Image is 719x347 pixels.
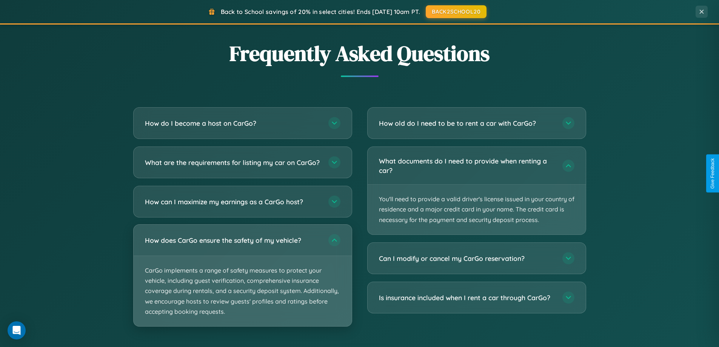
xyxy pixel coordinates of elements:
span: Back to School savings of 20% in select cities! Ends [DATE] 10am PT. [221,8,420,15]
div: Give Feedback [710,158,715,189]
button: BACK2SCHOOL20 [426,5,487,18]
h3: What are the requirements for listing my car on CarGo? [145,158,321,167]
h3: How can I maximize my earnings as a CarGo host? [145,197,321,207]
h3: Is insurance included when I rent a car through CarGo? [379,293,555,302]
p: CarGo implements a range of safety measures to protect your vehicle, including guest verification... [134,256,352,326]
h3: How old do I need to be to rent a car with CarGo? [379,119,555,128]
h3: Can I modify or cancel my CarGo reservation? [379,254,555,263]
h3: What documents do I need to provide when renting a car? [379,156,555,175]
h3: How does CarGo ensure the safety of my vehicle? [145,236,321,245]
h3: How do I become a host on CarGo? [145,119,321,128]
div: Open Intercom Messenger [8,321,26,339]
p: You'll need to provide a valid driver's license issued in your country of residence and a major c... [368,185,586,234]
h2: Frequently Asked Questions [133,39,586,68]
